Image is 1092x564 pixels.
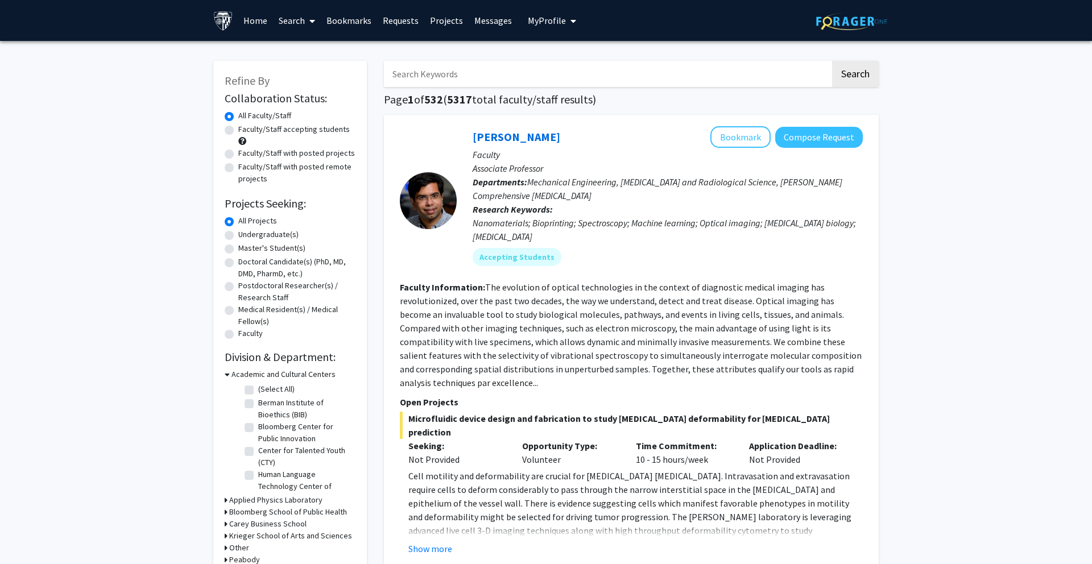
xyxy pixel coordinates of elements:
[447,92,472,106] span: 5317
[473,148,863,161] p: Faculty
[229,530,352,542] h3: Krieger School of Arts and Sciences
[408,439,505,453] p: Seeking:
[408,542,452,555] button: Show more
[377,1,424,40] a: Requests
[469,1,518,40] a: Messages
[473,130,560,144] a: [PERSON_NAME]
[225,350,355,364] h2: Division & Department:
[749,439,846,453] p: Application Deadline:
[522,439,619,453] p: Opportunity Type:
[473,216,863,243] div: Nanomaterials; Bioprinting; Spectroscopy; Machine learning; Optical imaging; [MEDICAL_DATA] biolo...
[741,439,854,466] div: Not Provided
[258,421,353,445] label: Bloomberg Center for Public Innovation
[229,494,322,506] h3: Applied Physics Laboratory
[775,127,863,148] button: Compose Request to Ishan Barman
[636,439,733,453] p: Time Commitment:
[473,204,553,215] b: Research Keywords:
[321,1,377,40] a: Bookmarks
[238,215,277,227] label: All Projects
[225,197,355,210] h2: Projects Seeking:
[400,395,863,409] p: Open Projects
[710,126,771,148] button: Add Ishan Barman to Bookmarks
[231,368,336,380] h3: Academic and Cultural Centers
[273,1,321,40] a: Search
[384,61,830,87] input: Search Keywords
[225,92,355,105] h2: Collaboration Status:
[400,412,863,439] span: Microfluidic device design and fabrication to study [MEDICAL_DATA] deformability for [MEDICAL_DAT...
[424,92,443,106] span: 532
[229,506,347,518] h3: Bloomberg School of Public Health
[238,242,305,254] label: Master's Student(s)
[238,256,355,280] label: Doctoral Candidate(s) (PhD, MD, DMD, PharmD, etc.)
[400,281,862,388] fg-read-more: The evolution of optical technologies in the context of diagnostic medical imaging has revolution...
[238,229,299,240] label: Undergraduate(s)
[528,15,566,26] span: My Profile
[238,304,355,327] label: Medical Resident(s) / Medical Fellow(s)
[424,1,469,40] a: Projects
[473,176,842,201] span: Mechanical Engineering, [MEDICAL_DATA] and Radiological Science, [PERSON_NAME] Comprehensive [MED...
[238,161,355,185] label: Faculty/Staff with posted remote projects
[229,518,307,530] h3: Carey Business School
[473,161,863,175] p: Associate Professor
[408,92,414,106] span: 1
[473,176,527,188] b: Departments:
[384,93,879,106] h1: Page of ( total faculty/staff results)
[258,383,295,395] label: (Select All)
[225,73,270,88] span: Refine By
[258,445,353,468] label: Center for Talented Youth (CTY)
[238,327,263,339] label: Faculty
[238,110,291,122] label: All Faculty/Staff
[258,397,353,421] label: Berman Institute of Bioethics (BIB)
[213,11,233,31] img: Johns Hopkins University Logo
[627,439,741,466] div: 10 - 15 hours/week
[816,13,887,30] img: ForagerOne Logo
[238,1,273,40] a: Home
[238,123,350,135] label: Faculty/Staff accepting students
[408,453,505,466] div: Not Provided
[832,61,879,87] button: Search
[473,248,561,266] mat-chip: Accepting Students
[229,542,249,554] h3: Other
[408,469,863,551] p: Cell motility and deformability are crucial for [MEDICAL_DATA] [MEDICAL_DATA]. Intravasation and ...
[514,439,627,466] div: Volunteer
[238,280,355,304] label: Postdoctoral Researcher(s) / Research Staff
[258,468,353,504] label: Human Language Technology Center of Excellence (HLTCOE)
[1044,513,1083,555] iframe: Chat
[400,281,485,293] b: Faculty Information:
[238,147,355,159] label: Faculty/Staff with posted projects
